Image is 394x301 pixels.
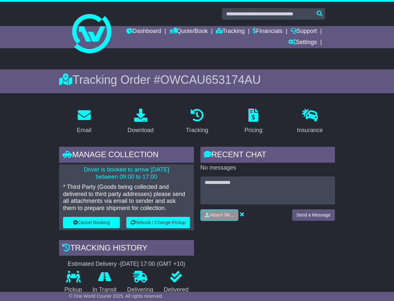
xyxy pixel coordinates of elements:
a: Financials [253,26,282,37]
a: Settings [288,37,317,48]
p: Delivering [122,286,158,293]
span: © One World Courier 2025. All rights reserved. [69,293,163,299]
a: Pricing [240,106,267,137]
a: Insurance [293,106,327,137]
div: RECENT CHAT [200,147,335,164]
p: Pickup [59,286,87,293]
p: Delivered [158,286,194,293]
button: Cancel Booking [63,217,119,228]
div: Email [77,126,91,135]
div: Manage collection [59,147,194,164]
a: Download [123,106,158,137]
p: Driver is booked to arrive [DATE] between 09:00 to 17:00 [63,166,190,180]
button: Send a Message [292,209,335,221]
div: [DATE] 17:00 (GMT +10) [120,261,185,268]
p: * Third Party (Goods being collected and delivered to third party addresses) please send all atta... [63,184,190,212]
div: Tracking Order # [59,73,335,87]
button: Rebook / Change Pickup [126,217,190,228]
a: Tracking [216,26,244,37]
a: Email [72,106,96,137]
span: OWCAU653174AU [160,73,261,86]
div: Pricing [244,126,262,135]
p: In Transit [87,286,122,293]
div: Download [128,126,154,135]
div: Tracking [186,126,208,135]
a: Quote/Book [169,26,208,37]
div: Insurance [297,126,323,135]
div: Estimated Delivery - [59,261,194,268]
a: Dashboard [126,26,161,37]
p: No messages [200,164,335,172]
a: Tracking [181,106,212,137]
a: Support [291,26,317,37]
div: Tracking history [59,240,194,258]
